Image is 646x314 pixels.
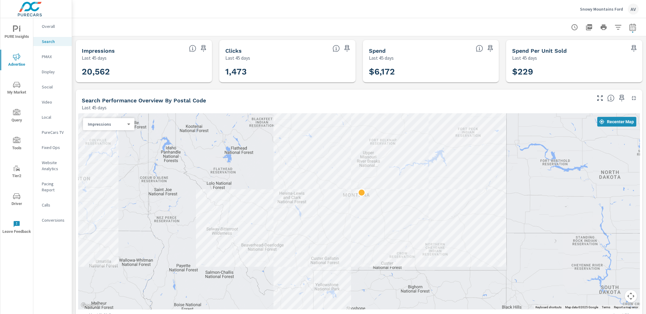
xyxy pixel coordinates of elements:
[512,48,567,54] h5: Spend Per Unit Sold
[512,67,636,77] h3: $229
[595,93,605,103] button: Make Fullscreen
[42,114,67,120] p: Local
[225,67,350,77] h3: 1,473
[42,38,67,45] p: Search
[512,54,537,61] p: Last 45 days
[612,21,624,33] button: Apply Filters
[33,22,72,31] div: Overall
[2,137,31,152] span: Tools
[42,129,67,135] p: PureCars TV
[33,67,72,76] div: Display
[42,84,67,90] p: Social
[2,193,31,207] span: Driver
[580,6,623,12] p: Snowy Mountains Ford
[565,306,598,309] span: Map data ©2025 Google
[535,305,562,309] button: Keyboard shortcuts
[333,45,340,52] span: The number of times an ad was clicked by a consumer.
[42,99,67,105] p: Video
[42,69,67,75] p: Display
[42,54,67,60] p: PMAX
[33,98,72,107] div: Video
[2,109,31,124] span: Query
[82,54,107,61] p: Last 45 days
[33,52,72,61] div: PMAX
[33,143,72,152] div: Fixed Ops
[33,82,72,91] div: Social
[2,25,31,40] span: PURE Insights
[42,23,67,29] p: Overall
[33,128,72,137] div: PureCars TV
[225,54,250,61] p: Last 45 days
[42,202,67,208] p: Calls
[33,113,72,122] div: Local
[600,119,634,124] span: Recenter Map
[82,48,115,54] h5: Impressions
[80,302,100,309] a: Open this area in Google Maps (opens a new window)
[189,45,196,52] span: The number of times an ad was shown on your behalf.
[33,158,72,173] div: Website Analytics
[88,121,125,127] p: Impressions
[225,48,242,54] h5: Clicks
[199,44,208,53] span: Save this to your personalized report
[0,18,33,241] div: nav menu
[82,97,206,104] h5: Search Performance Overview By Postal Code
[476,45,483,52] span: The amount of money spent on advertising during the period.
[629,44,639,53] span: Save this to your personalized report
[597,117,636,127] button: Recenter Map
[369,54,394,61] p: Last 45 days
[602,306,610,309] a: Terms (opens in new tab)
[2,81,31,96] span: My Market
[33,216,72,225] div: Conversions
[82,67,206,77] h3: 20,562
[2,53,31,68] span: Advertise
[607,94,615,102] span: Understand Search performance data by postal code. Individual postal codes can be selected and ex...
[627,21,639,33] button: Select Date Range
[625,290,637,302] button: Map camera controls
[628,4,639,15] div: AV
[33,37,72,46] div: Search
[33,200,72,210] div: Calls
[2,220,31,235] span: Leave Feedback
[2,165,31,180] span: Tier2
[583,21,595,33] button: "Export Report to PDF"
[598,21,610,33] button: Print Report
[42,160,67,172] p: Website Analytics
[42,217,67,223] p: Conversions
[33,179,72,194] div: Pacing Report
[369,48,386,54] h5: Spend
[82,104,107,111] p: Last 45 days
[42,181,67,193] p: Pacing Report
[342,44,352,53] span: Save this to your personalized report
[369,67,493,77] h3: $6,172
[42,144,67,150] p: Fixed Ops
[83,121,130,127] div: Impressions
[614,306,638,309] a: Report a map error
[485,44,495,53] span: Save this to your personalized report
[80,302,100,309] img: Google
